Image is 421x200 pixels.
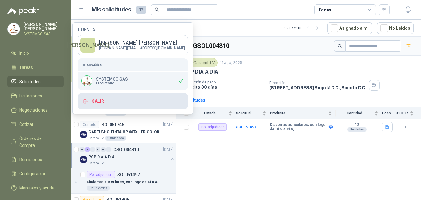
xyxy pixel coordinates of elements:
div: Unidades [347,127,367,132]
div: Por adjudicar [87,171,115,178]
h4: Cuenta [78,28,188,32]
span: Licitaciones [19,92,42,99]
button: Salir [78,93,188,109]
a: 0 1 0 0 0 0 GSOL004810[DATE] Company LogoPOP DIA A DIACaracol TV [80,146,175,166]
h1: Mis solicitudes [92,5,131,14]
b: 12 [336,122,378,127]
span: Configuración [19,170,46,177]
span: Remisiones [19,156,42,163]
div: Todas [318,6,331,13]
div: 0 [106,147,111,152]
div: Company LogoSYSTEMCO SASPropietario [78,72,188,90]
p: POP DIA A DIA [184,69,218,75]
span: Cotizar [19,121,33,128]
a: Solicitudes [7,76,64,87]
div: 0 [90,147,95,152]
img: Logo peakr [7,7,39,15]
p: SYSTEMCO SAS [24,32,64,36]
p: Caracol TV [89,136,104,141]
span: Estado [193,111,227,115]
p: [DOMAIN_NAME][EMAIL_ADDRESS][DOMAIN_NAME] [99,46,185,50]
img: Company Logo [80,156,87,163]
a: Remisiones [7,154,64,165]
img: Company Logo [8,23,20,35]
a: Configuración [7,168,64,180]
a: Cotizar [7,118,64,130]
span: Cantidad [336,111,373,115]
span: search [155,7,159,12]
span: Solicitudes [19,78,41,85]
div: [PERSON_NAME] [80,38,95,53]
div: Cerrado [80,121,99,128]
span: Inicio [19,50,29,57]
a: [PERSON_NAME][PERSON_NAME] [PERSON_NAME][DOMAIN_NAME][EMAIL_ADDRESS][DOMAIN_NAME] [78,35,188,55]
th: Cantidad [336,107,382,119]
h3: GSOL004810 [193,41,230,51]
span: Negociaciones [19,107,48,113]
div: 0 [96,147,100,152]
b: 1 [396,124,414,130]
div: Por adjudicar [198,123,227,131]
a: Licitaciones [7,90,64,102]
div: 2 Unidades [105,136,126,141]
div: 12 Unidades [87,186,110,191]
p: [PERSON_NAME] [PERSON_NAME] [24,22,64,31]
th: # COTs [396,107,421,119]
img: Company Logo [80,131,87,138]
div: Caracol TV [184,58,218,67]
p: Condición de pago [184,80,264,84]
div: 0 [80,147,85,152]
p: [DATE] [163,122,174,128]
a: Inicio [7,47,64,59]
a: CerradoSOL051745[DATE] Company LogoCARTUCHO TINTA HP 667XL TRICOLORCaracol TV2 Unidades [71,118,176,143]
span: Solicitud [236,111,261,115]
button: Asignado a mi [327,22,372,34]
p: CARTUCHO TINTA HP 667XL TRICOLOR [89,129,159,135]
span: Producto [270,111,327,115]
b: Diademas auriculares, con logo de DÍA A DÍA, [270,122,327,132]
a: Por adjudicarSOL051497Diademas auriculares, con logo de DÍA A DÍA,12 Unidades [71,168,176,194]
th: Solicitud [236,107,270,119]
th: Docs [382,107,396,119]
p: Dirección [269,81,367,85]
span: Tareas [19,64,33,71]
span: 13 [136,6,146,14]
a: Tareas [7,62,64,73]
th: Estado [193,107,236,119]
span: Manuales y ayuda [19,185,54,191]
p: SOL051497 [117,172,140,177]
p: [DATE] [163,147,174,153]
a: SOL051497 [236,125,256,129]
a: Órdenes de Compra [7,133,64,151]
div: 1 - 50 de 103 [284,23,322,33]
span: Propietario [96,81,128,85]
p: SOL051745 [102,122,124,127]
th: Producto [270,107,336,119]
p: 11 ago, 2025 [220,60,242,66]
button: No Leídos [377,22,414,34]
p: Caracol TV [89,161,104,166]
p: GSOL004810 [113,147,139,152]
p: [PERSON_NAME] [PERSON_NAME] [99,40,185,45]
p: Crédito 30 días [184,84,264,90]
span: Órdenes de Compra [19,135,58,149]
img: Company Logo [82,76,92,86]
p: POP DIA A DIA [89,154,114,160]
a: Negociaciones [7,104,64,116]
span: search [338,44,342,48]
p: SYSTEMCO SAS [96,77,128,81]
h5: Compañías [81,62,184,68]
div: 1 [85,147,90,152]
span: # COTs [396,111,409,115]
a: Manuales y ayuda [7,182,64,194]
p: Diademas auriculares, con logo de DÍA A DÍA, [87,179,164,185]
div: 0 [101,147,106,152]
p: [STREET_ADDRESS] Bogotá D.C. , Bogotá D.C. [269,85,367,90]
